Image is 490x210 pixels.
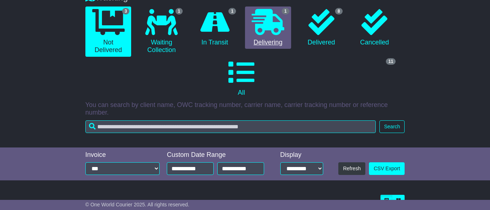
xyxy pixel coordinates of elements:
[85,202,190,207] span: © One World Courier 2025. All rights reserved.
[85,57,398,99] a: 11 All
[192,7,238,49] a: 1 In Transit
[122,8,130,14] span: 3
[352,7,398,49] a: Cancelled
[386,58,396,65] span: 11
[280,151,324,159] div: Display
[85,7,132,57] a: 3 Not Delivered
[335,8,343,14] span: 8
[228,8,236,14] span: 1
[298,7,344,49] a: 8 Delivered
[85,151,160,159] div: Invoice
[167,151,268,159] div: Custom Date Range
[175,8,183,14] span: 1
[85,101,405,117] p: You can search by client name, OWC tracking number, carrier name, carrier tracking number or refe...
[282,8,289,14] span: 1
[245,7,291,49] a: 1 Delivering
[138,7,184,57] a: 1 Waiting Collection
[379,120,405,133] button: Search
[369,162,405,175] a: CSV Export
[338,162,365,175] button: Refresh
